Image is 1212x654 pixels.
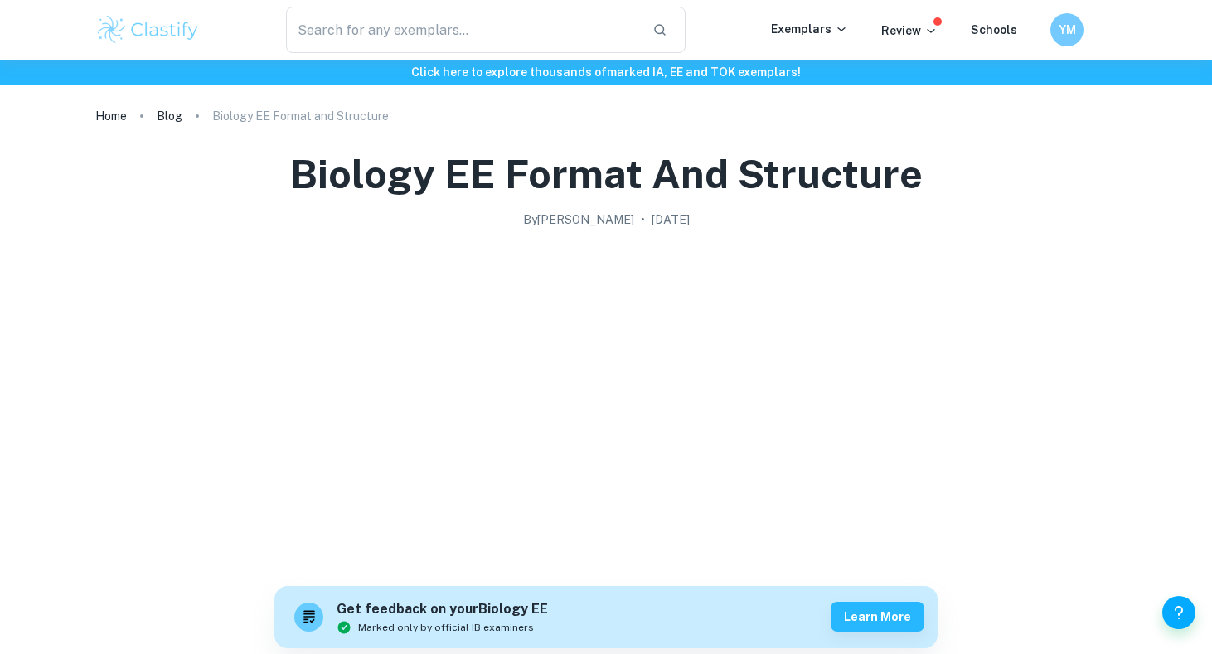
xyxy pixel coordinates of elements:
a: Get feedback on yourBiology EEMarked only by official IB examinersLearn more [274,586,938,648]
button: YM [1050,13,1084,46]
p: Biology EE Format and Structure [212,107,389,125]
img: Biology EE Format and Structure cover image [274,235,938,567]
input: Search for any exemplars... [286,7,639,53]
span: Marked only by official IB examiners [358,620,534,635]
a: Home [95,104,127,128]
h1: Biology EE Format and Structure [290,148,923,201]
a: Blog [157,104,182,128]
button: Help and Feedback [1162,596,1195,629]
p: • [641,211,645,229]
p: Review [881,22,938,40]
p: Exemplars [771,20,848,38]
img: Clastify logo [95,13,201,46]
h6: Click here to explore thousands of marked IA, EE and TOK exemplars ! [3,63,1209,81]
h2: [DATE] [652,211,690,229]
h6: Get feedback on your Biology EE [337,599,548,620]
a: Schools [971,23,1017,36]
h6: YM [1058,21,1077,39]
button: Learn more [831,602,924,632]
h2: By [PERSON_NAME] [523,211,634,229]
